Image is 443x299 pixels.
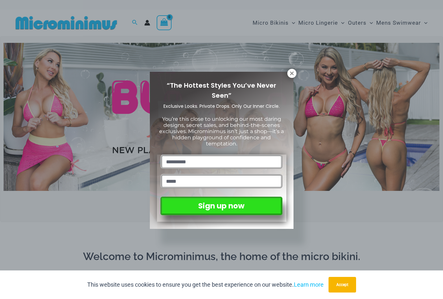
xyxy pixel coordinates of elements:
[163,103,280,109] span: Exclusive Looks. Private Drops. Only Our Inner Circle.
[87,280,324,290] p: This website uses cookies to ensure you get the best experience on our website.
[161,197,282,215] button: Sign up now
[287,69,296,78] button: Close
[294,281,324,288] a: Learn more
[159,116,284,147] span: You’re this close to unlocking our most daring designs, secret sales, and behind-the-scenes exclu...
[167,81,276,100] span: “The Hottest Styles You’ve Never Seen”
[329,277,356,293] button: Accept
